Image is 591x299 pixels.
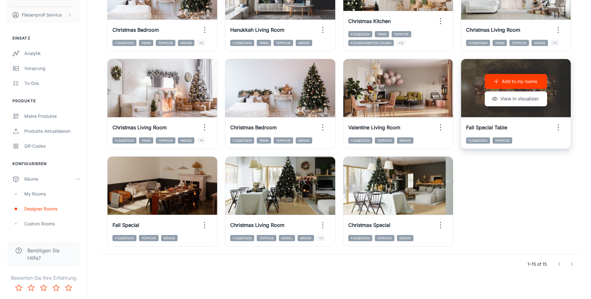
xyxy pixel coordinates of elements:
span: Wände [298,235,314,241]
span: Fußböden [466,137,490,144]
span: Fußböden [112,40,136,46]
span: Fußböden [348,235,372,241]
h6: Hanukkah Living Room [230,26,284,34]
div: Analytik [24,50,81,57]
button: Rate 1 star [12,282,25,294]
p: 1–15 of 15 [527,261,547,268]
span: Wände [296,137,312,144]
span: Fußböden [112,235,136,241]
button: Add to my rooms [485,74,547,89]
span: Fußböden [230,235,254,241]
span: Trims [493,40,507,46]
span: Fußböden [230,137,254,144]
span: Teppiche [274,137,293,144]
span: Wände [397,235,413,241]
h6: Christmas Living Room [112,124,167,131]
p: Add to my rooms [502,78,537,85]
span: Fußböden [466,40,490,46]
span: Teppiche [375,137,394,144]
span: Wände [296,40,312,46]
span: Teppiche [274,40,293,46]
span: Trims [257,137,271,144]
span: +1 [197,40,205,46]
span: +3 [396,40,405,46]
span: Trims [375,31,389,37]
span: +1 [550,40,559,46]
span: Trims [139,137,153,144]
button: Rate 2 star [25,282,37,294]
h6: Christmas Special [348,221,390,229]
div: Designer Rooms [24,205,81,212]
span: Fußböden [348,31,372,37]
button: Rate 4 star [50,282,62,294]
span: Wände [178,137,194,144]
h6: Fall Special [112,221,139,229]
div: My Rooms [24,191,81,197]
span: Benötigen Sie Hilfe? [27,247,72,262]
span: Teppiche [257,235,276,241]
button: Fliesenprofi Service [6,7,81,23]
h6: Christmas Kitchen [348,17,391,25]
h6: Fall Special Table [466,124,507,131]
div: To-dos [24,80,81,87]
span: Teppiche [375,235,394,241]
span: Fußböden [230,40,254,46]
span: Teppiche [156,137,175,144]
button: View in visualizer [485,91,547,106]
span: +1 [317,235,325,241]
span: Fußböden [348,137,372,144]
span: Wände [178,40,194,46]
span: Trims [257,40,271,46]
div: QR-Codes [24,143,81,149]
span: Möbel [279,235,295,241]
span: Teppiche [493,137,512,144]
div: Custom Rooms [24,220,81,227]
span: Teppiche [392,31,411,37]
div: Räume [24,176,76,182]
span: Wände [531,40,548,46]
h6: Christmas Living Room [466,26,520,34]
p: Fliesenprofi Service [22,11,62,18]
span: Teppiche [509,40,529,46]
div: Meine Produkte [24,113,81,120]
h6: Christmas Living Room [230,221,284,229]
h6: Christmas Bedroom [230,124,277,131]
span: Wände [397,137,413,144]
span: Teppiche [139,235,159,241]
div: Produkte aktualisieren [24,128,81,135]
button: Rate 3 star [37,282,50,294]
h6: Valentine Living Room [348,124,400,131]
span: Küchenarbeitsflächen [348,40,394,46]
p: Bewerten Sie Ihre Erfahrung [5,274,82,282]
span: +1 [197,137,205,144]
span: Wände [161,235,178,241]
span: Fußböden [112,137,136,144]
span: Trims [139,40,153,46]
span: Teppiche [156,40,175,46]
button: Rate 5 star [62,282,75,294]
div: Vorsprung [24,65,81,72]
h6: Christmas Bedroom [112,26,159,34]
